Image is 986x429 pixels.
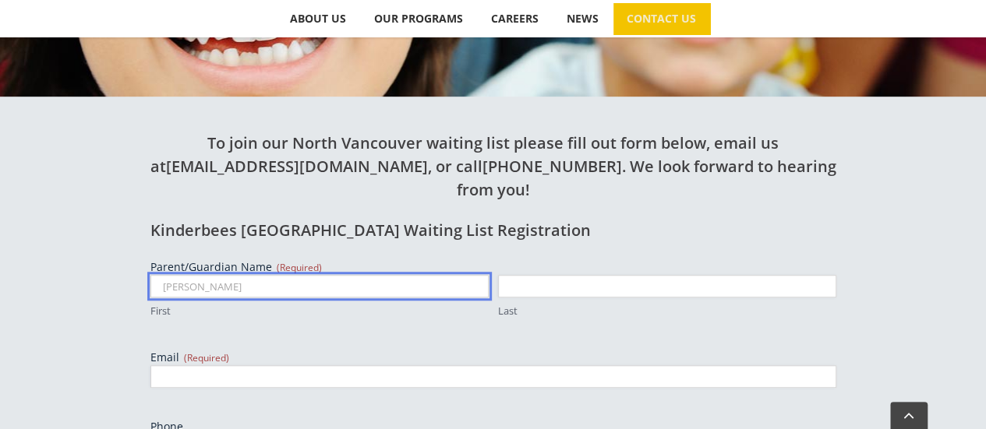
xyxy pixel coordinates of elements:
[613,3,710,34] a: CONTACT US
[627,13,696,24] span: CONTACT US
[478,3,553,34] a: CAREERS
[491,13,539,24] span: CAREERS
[277,261,322,274] span: (Required)
[553,3,613,34] a: NEWS
[150,219,836,242] h2: Kinderbees [GEOGRAPHIC_DATA] Waiting List Registration
[150,350,836,365] label: Email
[150,259,322,275] legend: Parent/Guardian Name
[166,156,428,177] a: [EMAIL_ADDRESS][DOMAIN_NAME]
[184,351,229,364] span: (Required)
[277,3,360,34] a: ABOUT US
[482,156,622,177] a: [PHONE_NUMBER]
[374,13,463,24] span: OUR PROGRAMS
[150,304,489,318] label: First
[150,132,836,202] h2: To join our North Vancouver waiting list please fill out form below, email us at , or call . We l...
[567,13,599,24] span: NEWS
[290,13,346,24] span: ABOUT US
[361,3,477,34] a: OUR PROGRAMS
[498,304,836,318] label: Last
